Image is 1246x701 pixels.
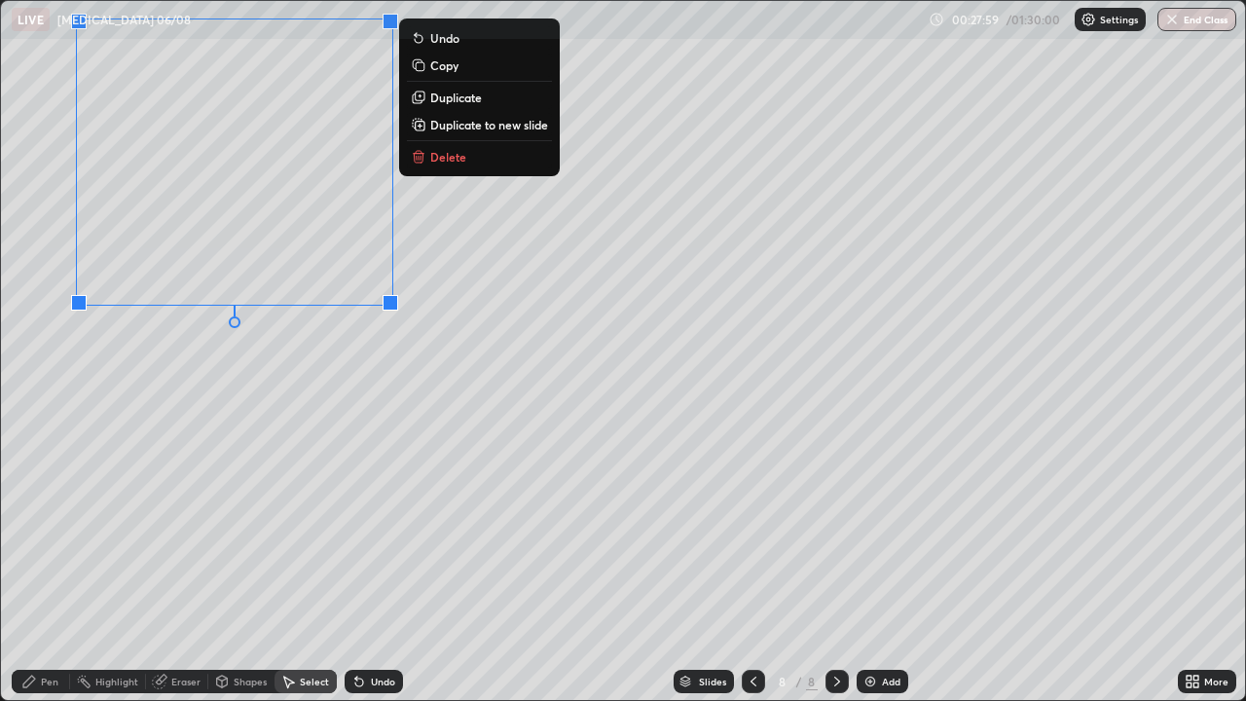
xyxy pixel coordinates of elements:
div: / [796,676,802,687]
img: end-class-cross [1164,12,1180,27]
div: Shapes [234,677,267,686]
div: Highlight [95,677,138,686]
div: Pen [41,677,58,686]
p: Settings [1100,15,1138,24]
div: Eraser [171,677,201,686]
button: Duplicate [407,86,552,109]
div: Select [300,677,329,686]
p: [MEDICAL_DATA] 06/08 [57,12,191,27]
p: Duplicate to new slide [430,117,548,132]
img: add-slide-button [862,674,878,689]
div: Undo [371,677,395,686]
button: Copy [407,54,552,77]
div: 8 [773,676,792,687]
img: class-settings-icons [1081,12,1096,27]
div: More [1204,677,1228,686]
p: Copy [430,57,458,73]
p: Delete [430,149,466,165]
p: LIVE [18,12,44,27]
p: Duplicate [430,90,482,105]
div: Add [882,677,900,686]
button: Duplicate to new slide [407,113,552,136]
button: End Class [1157,8,1236,31]
div: 8 [806,673,818,690]
button: Delete [407,145,552,168]
div: Slides [699,677,726,686]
